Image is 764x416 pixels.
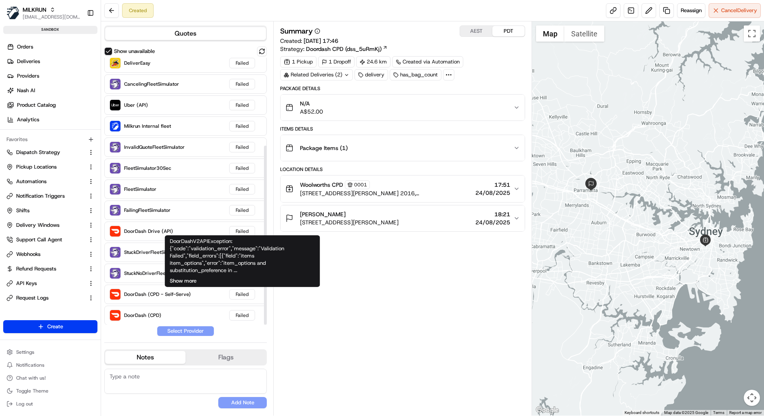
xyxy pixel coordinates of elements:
[475,189,510,197] span: 24/08/2025
[68,118,75,124] div: 💻
[124,123,171,129] span: Milkrun Internal fleet
[16,349,34,355] span: Settings
[3,346,97,358] button: Settings
[17,72,39,80] span: Providers
[280,56,317,68] div: 1 Pickup
[23,6,46,14] span: MILKRUN
[165,235,320,287] div: DoorDashV2APIException: {"code":"validation_error","message":"Validation Failed","field_errors":[...
[280,126,525,132] div: Items Details
[300,108,323,116] span: A$52.00
[681,7,702,14] span: Reassign
[460,26,492,36] button: AEST
[713,410,724,415] a: Terms (opens in new tab)
[124,60,150,66] span: DeliverEasy
[110,310,120,321] img: DoorDash (CPD)
[281,175,525,202] button: Woolworths CPD0001[STREET_ADDRESS][PERSON_NAME] 2016, [GEOGRAPHIC_DATA]17:5124/08/2025
[80,137,98,143] span: Pylon
[229,121,255,131] div: Failed
[6,251,84,258] a: Webhooks
[300,189,472,197] span: [STREET_ADDRESS][PERSON_NAME] 2016, [GEOGRAPHIC_DATA]
[3,160,97,173] button: Pickup Locations
[17,58,40,65] span: Deliveries
[124,81,179,87] span: CancelingFleetSimulator
[536,25,564,42] button: Show street map
[110,226,120,237] img: DoorDash Drive (API)
[110,121,120,131] img: Milkrun Internal fleet
[3,385,97,397] button: Toggle Theme
[318,56,355,68] div: 1 Dropoff
[744,25,760,42] button: Toggle fullscreen view
[3,113,101,126] a: Analytics
[229,184,255,194] div: Failed
[300,99,323,108] span: N/A
[3,320,97,333] button: Create
[281,135,525,161] button: Package Items (1)
[110,163,120,173] img: FleetSimulator30Sec
[3,204,97,217] button: Shifts
[124,228,173,234] span: DoorDash Drive (API)
[229,205,255,215] div: Failed
[354,182,367,188] span: 0001
[392,56,463,68] a: Created via Automation
[110,58,120,68] img: DeliverEasy
[6,294,84,302] a: Request Logs
[229,226,255,237] div: Failed
[356,56,390,68] div: 24.6 km
[124,207,171,213] span: FailingFleetSimulator
[124,312,161,319] span: DoorDash (CPD)
[6,207,84,214] a: Shifts
[16,192,65,200] span: Notification Triggers
[3,175,97,188] button: Automations
[3,248,97,261] button: Webhooks
[229,79,255,89] div: Failed
[17,43,33,51] span: Orders
[16,265,56,272] span: Refund Requests
[475,218,510,226] span: 24/08/2025
[744,390,760,406] button: Map camera controls
[229,163,255,173] div: Failed
[300,210,346,218] span: [PERSON_NAME]
[229,289,255,300] div: Failed
[280,37,338,45] span: Created:
[76,117,130,125] span: API Documentation
[110,100,120,110] img: Uber (API)
[124,186,156,192] span: FleetSimulator
[21,52,133,60] input: Clear
[3,70,101,82] a: Providers
[625,410,659,416] button: Keyboard shortcuts
[186,351,266,364] button: Flags
[110,289,120,300] img: DoorDash (CPD - Self-Serve)
[8,8,24,24] img: Nash
[3,146,97,159] button: Dispatch Strategy
[110,205,120,215] img: FailingFleetSimulator
[47,323,63,330] span: Create
[6,222,84,229] a: Delivery Windows
[16,178,46,185] span: Automations
[6,280,84,287] a: API Keys
[23,14,80,20] span: [EMAIL_ADDRESS][DOMAIN_NAME]
[281,205,525,231] button: [PERSON_NAME][STREET_ADDRESS][PERSON_NAME]18:2124/08/2025
[475,210,510,218] span: 18:21
[16,375,46,381] span: Chat with us!
[6,6,19,19] img: MILKRUN
[124,291,191,298] span: DoorDash (CPD - Self-Serve)
[281,95,525,120] button: N/AA$52.00
[534,405,561,416] a: Open this area in Google Maps (opens a new window)
[16,251,40,258] span: Webhooks
[5,114,65,128] a: 📗Knowledge Base
[492,26,525,36] button: PDT
[3,372,97,384] button: Chat with us!
[229,58,255,68] div: Failed
[17,101,56,109] span: Product Catalog
[16,163,57,171] span: Pickup Locations
[3,26,97,34] div: sandbox
[105,27,266,40] button: Quotes
[16,222,59,229] span: Delivery Windows
[6,149,84,156] a: Dispatch Strategy
[124,249,183,256] span: StuckDriverFleetSimulator
[664,410,708,415] span: Map data ©2025 Google
[3,190,97,203] button: Notification Triggers
[110,142,120,152] img: InvalidQuoteFleetSimulator
[105,351,186,364] button: Notes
